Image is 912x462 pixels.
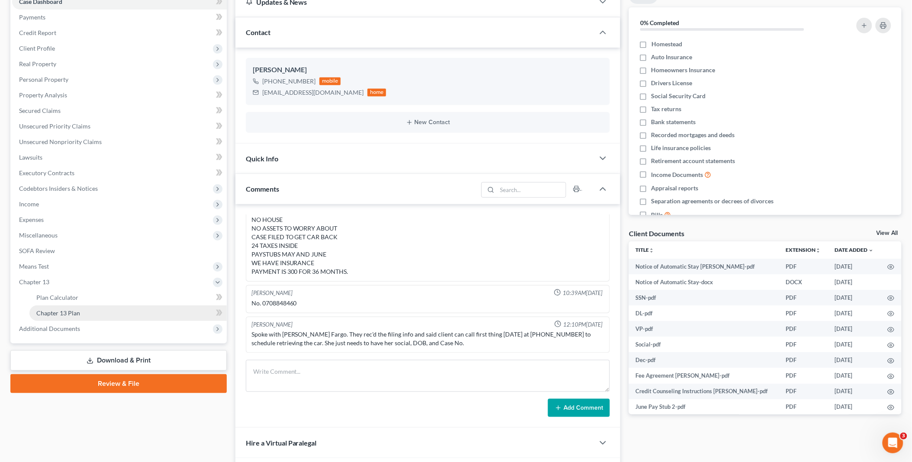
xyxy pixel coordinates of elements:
[651,211,663,219] span: Bills
[246,185,279,193] span: Comments
[779,274,828,290] td: DOCX
[629,274,779,290] td: Notice of Automatic Stay-docx
[19,263,49,270] span: Means Test
[651,131,735,139] span: Recorded mortgages and deeds
[779,352,828,368] td: PDF
[651,170,703,179] span: Income Documents
[900,433,907,440] span: 3
[12,103,227,119] a: Secured Claims
[651,53,693,61] span: Auto Insurance
[19,200,39,208] span: Income
[246,154,278,163] span: Quick Info
[36,294,78,301] span: Plan Calculator
[12,165,227,181] a: Executory Contracts
[828,399,881,415] td: [DATE]
[828,305,881,321] td: [DATE]
[19,45,55,52] span: Client Profile
[651,66,715,74] span: Homeowners Insurance
[629,352,779,368] td: Dec-pdf
[563,289,603,297] span: 10:39AM[DATE]
[629,337,779,352] td: Social-pdf
[779,337,828,352] td: PDF
[651,144,711,152] span: Life insurance policies
[29,305,227,321] a: Chapter 13 Plan
[640,19,679,26] strong: 0% Completed
[779,259,828,274] td: PDF
[779,290,828,305] td: PDF
[253,119,603,126] button: New Contact
[10,350,227,371] a: Download & Print
[19,185,98,192] span: Codebtors Insiders & Notices
[246,28,271,36] span: Contact
[246,439,317,447] span: Hire a Virtual Paralegal
[12,10,227,25] a: Payments
[19,76,68,83] span: Personal Property
[12,25,227,41] a: Credit Report
[651,118,696,126] span: Bank statements
[12,150,227,165] a: Lawsuits
[19,169,74,176] span: Executory Contracts
[629,290,779,305] td: SSN-pdf
[651,92,706,100] span: Social Security Card
[253,65,603,75] div: [PERSON_NAME]
[12,119,227,134] a: Unsecured Priority Claims
[629,399,779,415] td: June Pay Stub 2-pdf
[828,290,881,305] td: [DATE]
[779,368,828,383] td: PDF
[251,330,605,347] div: Spoke with [PERSON_NAME] Fargo. They rec'd the filing info and said client can call first thing [...
[497,183,566,197] input: Search...
[262,88,364,97] div: [EMAIL_ADDRESS][DOMAIN_NAME]
[629,321,779,337] td: VP-pdf
[828,274,881,290] td: [DATE]
[19,278,49,286] span: Chapter 13
[548,399,610,417] button: Add Comment
[262,77,316,86] div: [PHONE_NUMBER]
[828,321,881,337] td: [DATE]
[19,122,90,130] span: Unsecured Priority Claims
[828,352,881,368] td: [DATE]
[779,384,828,399] td: PDF
[816,248,821,253] i: unfold_more
[649,248,654,253] i: unfold_more
[779,399,828,415] td: PDF
[12,243,227,259] a: SOFA Review
[651,184,699,192] span: Appraisal reports
[651,197,774,205] span: Separation agreements or decrees of divorces
[563,321,603,329] span: 12:10PM[DATE]
[251,321,293,329] div: [PERSON_NAME]
[629,384,779,399] td: Credit Counseling Instructions [PERSON_NAME]-pdf
[19,325,80,332] span: Additional Documents
[19,231,58,239] span: Miscellaneous
[367,89,387,96] div: home
[19,91,67,99] span: Property Analysis
[828,259,881,274] td: [DATE]
[19,216,44,223] span: Expenses
[629,229,684,238] div: Client Documents
[835,247,874,253] a: Date Added expand_more
[12,87,227,103] a: Property Analysis
[629,368,779,383] td: Fee Agreement [PERSON_NAME]-pdf
[12,134,227,150] a: Unsecured Nonpriority Claims
[10,374,227,393] a: Review & File
[29,290,227,305] a: Plan Calculator
[629,259,779,274] td: Notice of Automatic Stay [PERSON_NAME]-pdf
[19,107,61,114] span: Secured Claims
[828,384,881,399] td: [DATE]
[251,299,605,308] div: No. 0708848460
[629,305,779,321] td: DL-pdf
[651,105,682,113] span: Tax returns
[19,60,56,67] span: Real Property
[651,40,682,48] span: Homestead
[779,305,828,321] td: PDF
[869,248,874,253] i: expand_more
[877,230,898,236] a: View All
[19,247,55,254] span: SOFA Review
[319,77,341,85] div: mobile
[636,247,654,253] a: Titleunfold_more
[36,309,80,317] span: Chapter 13 Plan
[651,79,693,87] span: Drivers License
[19,13,45,21] span: Payments
[786,247,821,253] a: Extensionunfold_more
[651,157,735,165] span: Retirement account statements
[19,29,56,36] span: Credit Report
